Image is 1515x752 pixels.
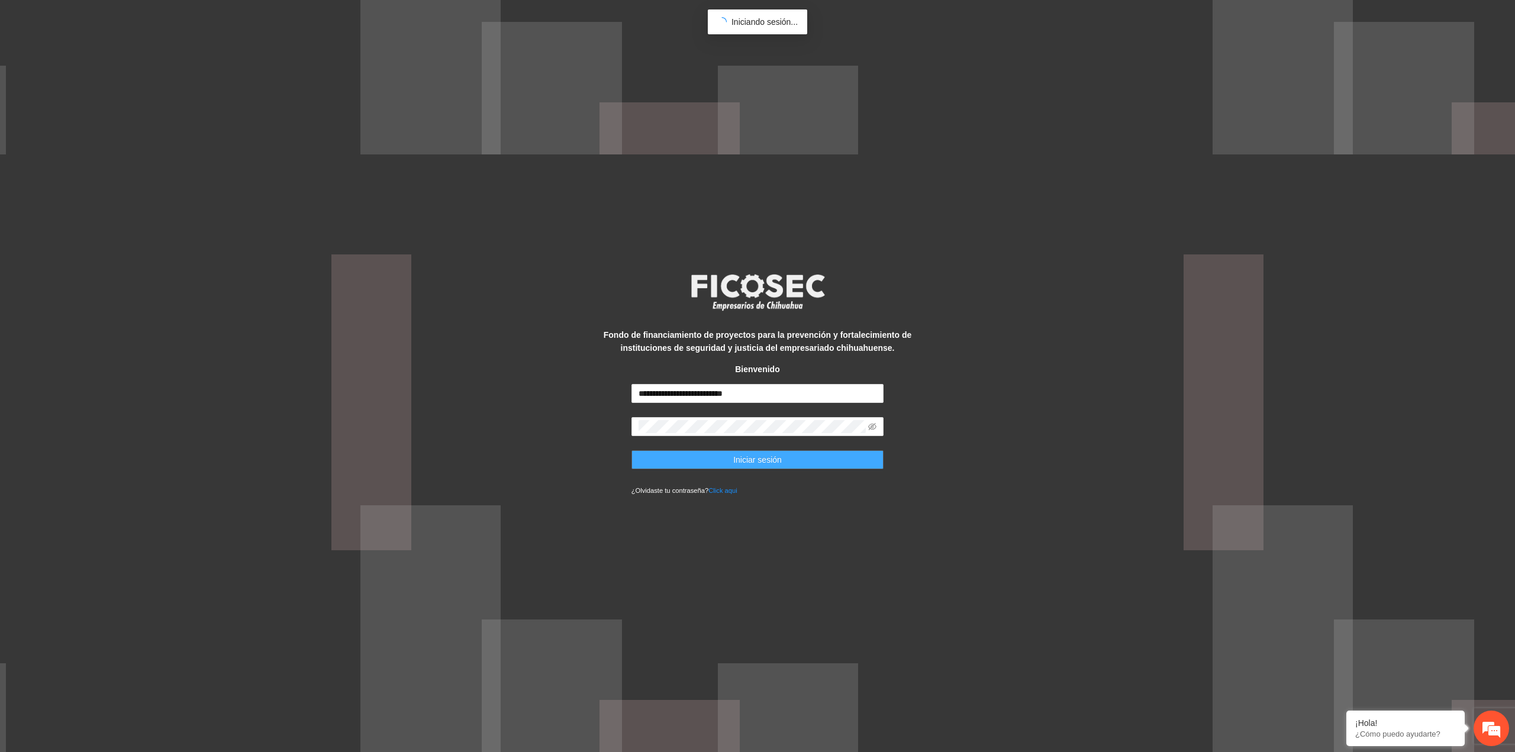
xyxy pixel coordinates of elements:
[62,60,199,76] div: Chatee con nosotros ahora
[69,158,163,277] span: Estamos en línea.
[731,17,798,27] span: Iniciando sesión...
[733,453,782,466] span: Iniciar sesión
[631,450,884,469] button: Iniciar sesión
[708,487,737,494] a: Click aqui
[868,422,876,431] span: eye-invisible
[684,270,831,314] img: logo
[1355,730,1456,738] p: ¿Cómo puedo ayudarte?
[6,323,225,364] textarea: Escriba su mensaje y pulse “Intro”
[194,6,223,34] div: Minimizar ventana de chat en vivo
[631,487,737,494] small: ¿Olvidaste tu contraseña?
[717,17,727,27] span: loading
[604,330,911,353] strong: Fondo de financiamiento de proyectos para la prevención y fortalecimiento de instituciones de seg...
[735,364,779,374] strong: Bienvenido
[1355,718,1456,728] div: ¡Hola!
